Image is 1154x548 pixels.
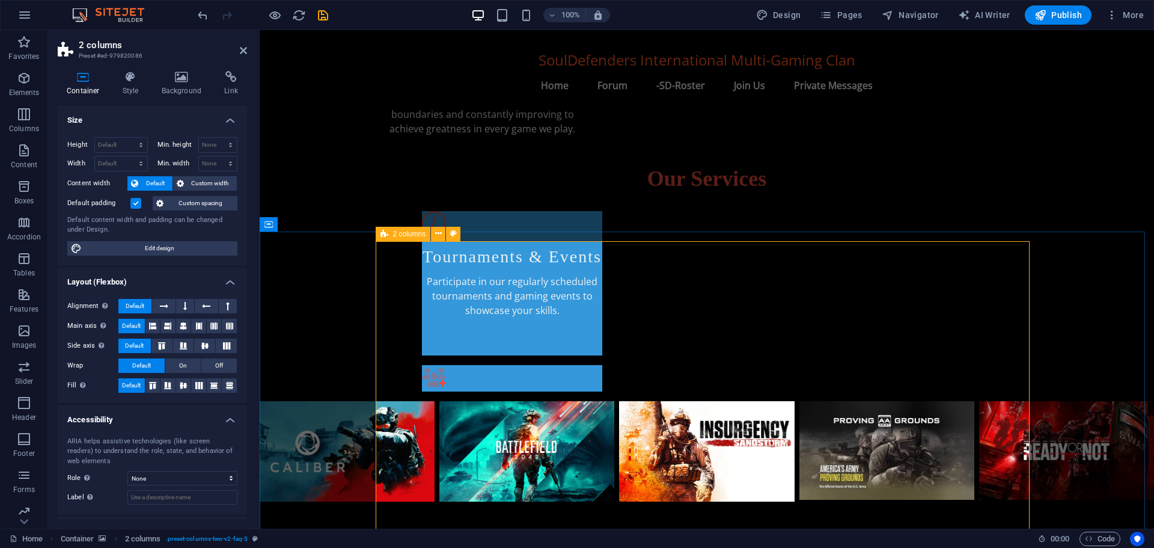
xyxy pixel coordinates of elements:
button: 100% [543,8,586,22]
span: Default [122,319,141,333]
p: Slider [15,377,34,386]
span: Role [67,471,93,485]
h4: Shape Dividers [58,517,247,538]
button: AI Writer [953,5,1015,25]
span: Pages [820,9,862,21]
label: Default padding [67,196,130,211]
span: Edit design [85,241,234,256]
button: Pages [815,5,867,25]
h2: 2 columns [79,40,247,51]
span: AI Writer [958,9,1010,21]
button: On [165,359,201,373]
div: Design (Ctrl+Alt+Y) [751,5,806,25]
p: Elements [9,88,40,97]
label: Content width [67,176,127,191]
span: Default [125,339,144,353]
label: Wrap [67,359,118,373]
button: Code [1079,532,1120,546]
h4: Container [58,71,114,96]
h6: Session time [1038,532,1070,546]
span: : [1059,534,1061,543]
a: Click to cancel selection. Double-click to open Pages [10,532,43,546]
label: Min. width [157,160,198,167]
label: Width [67,160,94,167]
span: Click to select. Double-click to edit [61,532,94,546]
img: Editor Logo [69,8,159,22]
label: Label [67,490,127,505]
p: Favorites [8,52,39,61]
p: Header [12,413,36,422]
p: Content [11,160,37,170]
button: Navigator [877,5,944,25]
label: Fill [67,378,118,393]
p: Boxes [14,196,34,206]
span: Custom width [188,176,234,191]
p: Columns [9,124,39,134]
button: Edit design [67,241,237,256]
span: Code [1085,532,1115,546]
span: Default [122,378,141,393]
p: Footer [13,449,35,458]
i: Reload page [292,8,306,22]
span: Custom spacing [167,196,234,211]
span: Default [126,299,144,313]
span: Publish [1034,9,1082,21]
span: Design [756,9,801,21]
button: Default [118,339,151,353]
span: Default [132,359,151,373]
span: On [179,359,187,373]
span: . preset-columns-two-v2-faq-3 [166,532,248,546]
button: Default [118,299,151,313]
p: Forms [13,485,35,494]
button: Usercentrics [1130,532,1144,546]
i: This element contains a background [99,535,106,542]
h4: Layout (Flexbox) [58,268,247,289]
label: Min. height [157,141,198,148]
span: Default [142,176,169,191]
p: Features [10,304,38,314]
h3: Preset #ed-979820086 [79,51,223,61]
i: Undo: Delete HTML (Ctrl+Z) [196,8,210,22]
button: Default [118,319,145,333]
h4: Link [215,71,247,96]
button: Publish [1025,5,1091,25]
button: Click here to leave preview mode and continue editing [267,8,282,22]
button: Custom width [173,176,237,191]
button: More [1101,5,1149,25]
nav: breadcrumb [61,532,258,546]
i: Save (Ctrl+S) [316,8,330,22]
i: On resize automatically adjust zoom level to fit chosen device. [593,10,603,20]
button: save [316,8,330,22]
button: Default [127,176,172,191]
span: 2 columns [393,230,426,238]
h4: Accessibility [58,405,247,427]
button: Design [751,5,806,25]
label: Alignment [67,299,118,313]
i: This element is a customizable preset [252,535,258,542]
p: Tables [13,268,35,278]
span: Navigator [882,9,939,21]
div: Default content width and padding can be changed under Design. [67,215,237,235]
span: Off [215,359,223,373]
div: ARIA helps assistive technologies (like screen readers) to understand the role, state, and behavi... [67,437,237,467]
h4: Style [114,71,153,96]
button: undo [195,8,210,22]
h6: 100% [561,8,581,22]
p: Images [12,340,37,350]
span: Click to select. Double-click to edit [125,532,161,546]
button: reload [292,8,306,22]
h4: Size [58,106,247,128]
button: Custom spacing [153,196,237,211]
h4: Background [153,71,216,96]
button: Off [201,359,237,373]
span: 00 00 [1051,532,1069,546]
p: Accordion [7,232,41,242]
label: Height [67,141,94,148]
button: Default [118,378,145,393]
button: Default [118,359,165,373]
label: Main axis [67,319,118,333]
input: Use a descriptive name [127,490,237,505]
span: More [1106,9,1144,21]
label: Side axis [67,339,118,353]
